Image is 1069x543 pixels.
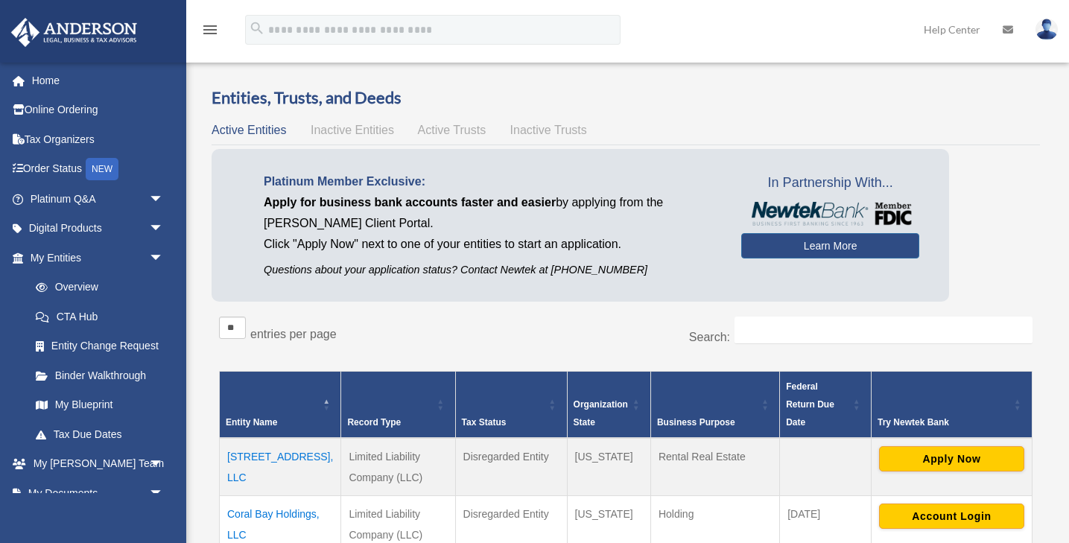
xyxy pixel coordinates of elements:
span: Entity Name [226,417,277,428]
span: Active Entities [212,124,286,136]
span: Organization State [574,399,628,428]
p: Click "Apply Now" next to one of your entities to start an application. [264,234,719,255]
a: Learn More [741,233,919,258]
td: [US_STATE] [567,438,650,496]
th: Federal Return Due Date: Activate to sort [780,372,872,439]
a: Online Ordering [10,95,186,125]
label: entries per page [250,328,337,340]
span: Federal Return Due Date [786,381,834,428]
td: Rental Real Estate [650,438,779,496]
a: My Documentsarrow_drop_down [10,478,186,508]
td: Limited Liability Company (LLC) [341,438,455,496]
p: by applying from the [PERSON_NAME] Client Portal. [264,192,719,234]
label: Search: [689,331,730,343]
h3: Entities, Trusts, and Deeds [212,86,1040,109]
i: menu [201,21,219,39]
span: Tax Status [462,417,507,428]
div: Try Newtek Bank [878,413,1009,431]
a: Entity Change Request [21,331,179,361]
p: Questions about your application status? Contact Newtek at [PHONE_NUMBER] [264,261,719,279]
a: Binder Walkthrough [21,361,179,390]
td: Disregarded Entity [455,438,567,496]
a: My Entitiesarrow_drop_down [10,243,179,273]
th: Entity Name: Activate to invert sorting [220,372,341,439]
a: Account Login [879,509,1024,521]
span: arrow_drop_down [149,449,179,480]
th: Tax Status: Activate to sort [455,372,567,439]
a: My Blueprint [21,390,179,420]
th: Record Type: Activate to sort [341,372,455,439]
p: Platinum Member Exclusive: [264,171,719,192]
span: Business Purpose [657,417,735,428]
a: Home [10,66,186,95]
a: menu [201,26,219,39]
img: NewtekBankLogoSM.png [749,202,912,226]
a: Platinum Q&Aarrow_drop_down [10,184,186,214]
span: Record Type [347,417,401,428]
button: Apply Now [879,446,1024,471]
button: Account Login [879,504,1024,529]
th: Business Purpose: Activate to sort [650,372,779,439]
a: My [PERSON_NAME] Teamarrow_drop_down [10,449,186,479]
span: arrow_drop_down [149,214,179,244]
span: Inactive Trusts [510,124,587,136]
span: arrow_drop_down [149,243,179,273]
a: CTA Hub [21,302,179,331]
a: Order StatusNEW [10,154,186,185]
span: arrow_drop_down [149,478,179,509]
img: Anderson Advisors Platinum Portal [7,18,142,47]
span: Active Trusts [418,124,486,136]
span: Inactive Entities [311,124,394,136]
span: arrow_drop_down [149,184,179,215]
a: Tax Due Dates [21,419,179,449]
a: Digital Productsarrow_drop_down [10,214,186,244]
th: Organization State: Activate to sort [567,372,650,439]
span: Apply for business bank accounts faster and easier [264,196,556,209]
a: Overview [21,273,171,302]
img: User Pic [1035,19,1058,40]
a: Tax Organizers [10,124,186,154]
div: NEW [86,158,118,180]
th: Try Newtek Bank : Activate to sort [871,372,1032,439]
span: In Partnership With... [741,171,919,195]
td: [STREET_ADDRESS], LLC [220,438,341,496]
i: search [249,20,265,36]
